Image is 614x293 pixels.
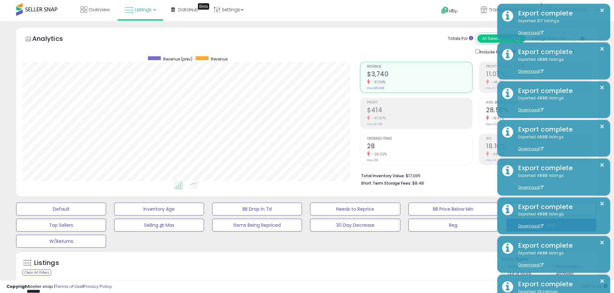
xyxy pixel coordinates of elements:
[508,271,531,276] label: Out of Stock
[513,241,605,250] div: Export complete
[513,18,605,36] div: Exported 317 listings.
[486,86,502,90] small: Prev: 21.59%
[412,180,424,186] span: $8.48
[32,34,75,45] h5: Analytics
[211,56,228,62] span: Revenue
[367,137,472,141] span: Ordered Items
[518,107,543,113] a: Download
[114,219,204,232] button: Selling @ Max
[135,6,151,13] span: Listings
[486,70,591,79] h2: 11.07%
[408,203,498,215] button: BB Price Below Min
[489,116,504,121] small: -13.87%
[518,30,543,35] a: Download
[513,202,605,212] div: Export complete
[513,125,605,134] div: Export complete
[489,80,505,85] small: -48.73%
[6,283,30,289] strong: Copyright
[34,259,59,268] h5: Listings
[513,279,605,289] div: Export complete
[513,250,605,268] div: Exported 4888 listings.
[489,6,531,13] span: Trade Evolution US
[486,158,502,162] small: Prev: 41.52%
[178,6,199,13] span: DataHub
[513,134,605,152] div: Exported 4888 listings.
[361,171,587,179] li: $17,065
[513,47,605,57] div: Export complete
[441,6,449,14] i: Get Help
[513,211,605,229] div: Exported 4888 listings.
[449,8,458,14] span: Help
[310,219,400,232] button: 30 Day Decrease
[518,223,543,229] a: Download
[599,239,605,247] button: ×
[367,106,472,115] h2: $414
[599,123,605,131] button: ×
[513,57,605,75] div: Exported 4888 listings.
[599,161,605,169] button: ×
[370,80,386,85] small: -37.33%
[448,36,473,42] div: Totals For
[599,84,605,92] button: ×
[513,95,605,113] div: Exported 4888 listings.
[599,200,605,208] button: ×
[361,180,411,186] b: Short Term Storage Fees:
[518,262,543,268] a: Download
[367,65,472,69] span: Revenue
[16,219,106,232] button: Top Sellers
[513,173,605,191] div: Exported 4888 listings.
[477,34,525,43] button: All Selected Listings
[370,152,387,157] small: -26.32%
[89,6,110,13] span: Overview
[361,173,405,179] b: Total Inventory Value:
[518,185,543,190] a: Download
[486,137,591,141] span: ROI
[367,86,384,90] small: Prev: $5,968
[486,106,591,115] h2: 28.56%
[6,284,112,290] div: seller snap | |
[163,56,192,62] span: Revenue (prev)
[513,163,605,173] div: Export complete
[486,101,591,105] span: Avg. Buybox Share
[83,283,112,289] a: Privacy Policy
[212,203,302,215] button: BB Drop in 7d
[16,235,106,248] button: W/Returns
[367,122,382,126] small: Prev: $1,288
[367,70,472,79] h2: $3,740
[367,142,472,151] h2: 28
[212,219,302,232] button: Items Being Repriced
[310,203,400,215] button: Needs to Reprice
[367,101,472,105] span: Profit
[55,283,83,289] a: Terms of Use
[436,2,470,21] a: Help
[486,142,591,151] h2: 18.10%
[23,270,51,276] div: Clear All Filters
[16,203,106,215] button: Default
[471,48,524,55] div: Include Returns
[599,277,605,285] button: ×
[518,146,543,151] a: Download
[367,158,378,162] small: Prev: 38
[513,86,605,96] div: Export complete
[408,219,498,232] button: Reg
[114,203,204,215] button: Inventory Age
[370,116,386,121] small: -67.87%
[198,3,209,10] div: Tooltip anchor
[556,271,573,276] label: Archived
[486,122,502,126] small: Prev: 33.16%
[518,69,543,74] a: Download
[599,6,605,14] button: ×
[489,152,505,157] small: -56.41%
[599,45,605,53] button: ×
[513,9,605,18] div: Export complete
[486,65,591,69] span: Profit [PERSON_NAME]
